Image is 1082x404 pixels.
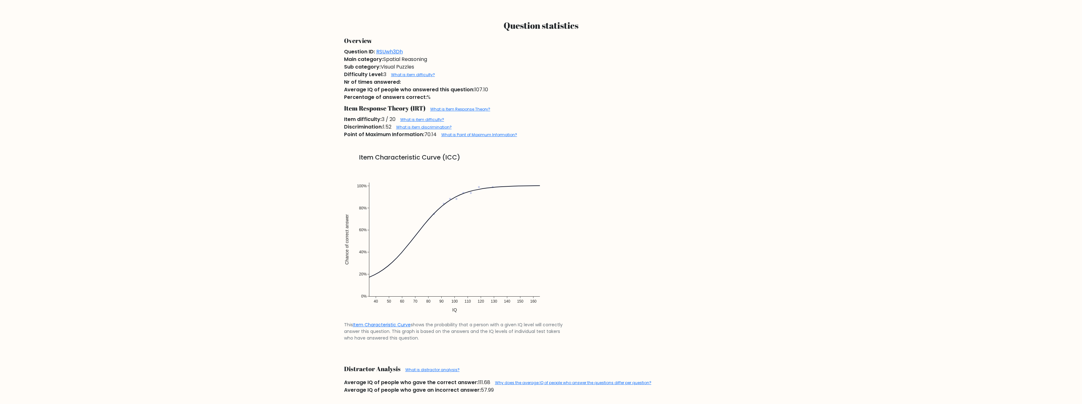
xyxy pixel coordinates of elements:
a: What is item discrimination? [396,124,452,130]
div: 1.52 [340,123,742,131]
h3: Question statistics [344,20,738,31]
div: % [340,93,742,101]
span: Difficulty Level: [344,71,384,78]
span: Average IQ of people who gave the correct answer: [344,379,478,386]
a: What is item difficulty? [400,117,444,122]
div: Visual Puzzles [340,63,742,71]
span: Distractor Analysis [344,365,401,373]
a: Item Characteristic Curve [353,322,411,328]
figcaption: This shows the probability that a person with a given IQ level will correctly answer this questio... [344,322,565,341]
span: Point of Maximum Information: [344,131,424,138]
div: 111.68 [340,379,742,386]
a: RSUwh3Dh [376,48,403,55]
div: 3 / 20 [340,116,742,123]
span: Item difficulty: [344,116,382,123]
span: Main category: [344,56,383,63]
a: Why does the average IQ of people who answer the questions differ per question? [495,380,651,385]
h5: Item Characteristic Curve (ICC) [344,154,738,161]
img: icc.svg [344,164,565,322]
span: Sub category: [344,63,381,70]
div: 57.99 [340,386,742,394]
span: Overview [344,36,372,45]
span: Average IQ of people who answered this question: [344,86,475,93]
div: Spatial Reasoning [340,56,742,63]
span: Item Response Theory (IRT) [344,104,426,112]
div: 3 [340,71,742,78]
span: Average IQ of people who gave an incorrect answer: [344,386,481,394]
span: Percentage of answers correct: [344,93,427,101]
a: What is Point of Maximum Information? [441,132,517,137]
span: Nr of times answered: [344,78,401,86]
span: Question ID: [344,48,375,55]
div: 107.10 [340,86,742,93]
div: 70.14 [340,131,742,138]
a: What is distractor analysis? [405,367,460,372]
a: What is item difficulty? [391,72,435,77]
a: What is Item Response Theory? [430,106,490,112]
span: Discrimination: [344,123,383,130]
